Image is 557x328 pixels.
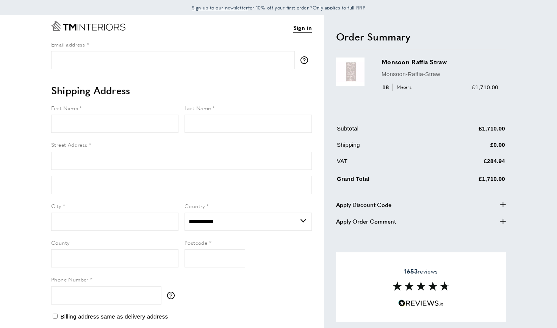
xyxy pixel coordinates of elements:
span: Last Name [185,104,211,112]
button: More information [300,56,312,64]
span: City [51,202,61,210]
td: VAT [337,157,430,171]
a: Go to Home page [51,21,125,31]
a: Sign up to our newsletter [192,4,248,11]
td: £0.00 [430,140,505,155]
td: Grand Total [337,173,430,189]
td: Subtotal [337,124,430,139]
h3: Monsoon Raffia Straw [382,58,498,66]
td: Shipping [337,140,430,155]
input: Billing address same as delivery address [53,314,58,319]
a: Sign in [293,23,312,33]
span: First Name [51,104,78,112]
h2: Shipping Address [51,84,312,97]
span: Billing address same as delivery address [60,313,168,320]
span: Email address [51,40,85,48]
span: reviews [404,267,438,275]
span: Country [185,202,205,210]
img: Monsoon Raffia Straw [336,58,365,86]
span: Apply Discount Code [336,200,391,209]
p: Monsoon-Raffia-Straw [382,70,498,79]
span: Postcode [185,239,207,246]
button: More information [167,292,178,299]
td: £1,710.00 [430,173,505,189]
span: Apply Order Comment [336,217,396,226]
img: Reviews section [393,281,449,291]
span: for 10% off your first order *Only applies to full RRP [192,4,365,11]
span: Street Address [51,141,88,148]
span: County [51,239,69,246]
h2: Order Summary [336,30,506,44]
td: £284.94 [430,157,505,171]
span: Phone Number [51,275,89,283]
div: 18 [382,83,414,92]
span: £1,710.00 [472,84,498,90]
span: Meters [393,84,413,91]
td: £1,710.00 [430,124,505,139]
img: Reviews.io 5 stars [398,300,444,307]
strong: 1653 [404,267,418,275]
